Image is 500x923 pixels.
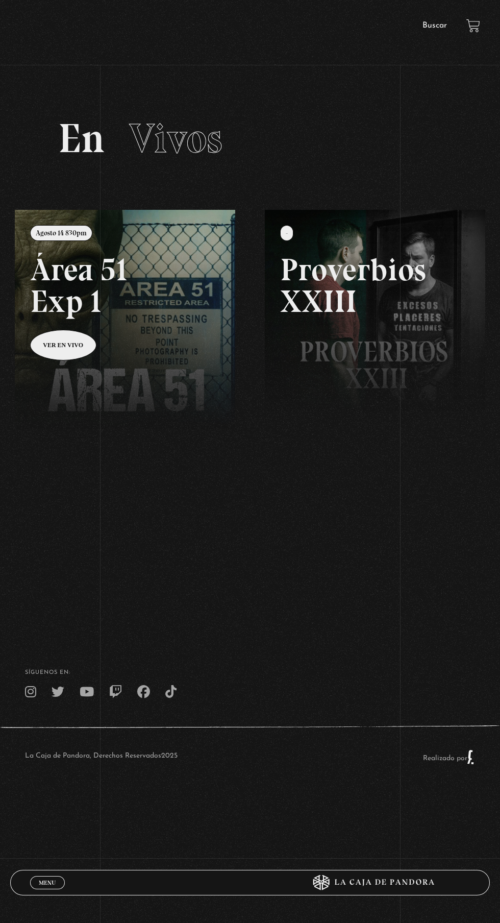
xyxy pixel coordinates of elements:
[422,21,447,30] a: Buscar
[58,118,442,159] h2: En
[25,749,178,765] p: La Caja de Pandora, Derechos Reservados 2025
[129,114,222,163] span: Vivos
[423,755,475,762] a: Realizado por
[466,19,480,33] a: View your shopping cart
[25,670,475,675] h4: SÍguenos en:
